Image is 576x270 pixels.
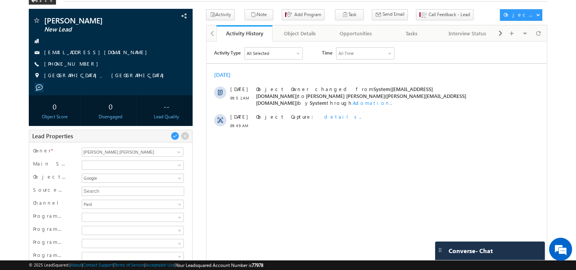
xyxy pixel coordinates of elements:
[82,201,182,208] span: Paid
[82,147,184,157] input: Type to Search
[10,71,140,205] textarea: Type your message and hit 'Enter'
[244,9,273,20] button: Note
[437,247,443,253] img: carter-drag
[449,247,493,254] span: Converse - Chat
[44,17,146,24] span: [PERSON_NAME]
[252,262,263,268] span: 77978
[40,40,129,50] div: Chat with us now
[503,11,536,18] div: Object Actions
[31,113,78,120] div: Object Score
[335,9,364,20] button: Task
[272,25,328,41] a: Object Details
[416,9,474,20] button: Call Feedback - Lead
[500,9,542,21] button: Object Actions
[87,99,134,113] div: 0
[44,72,168,80] span: [GEOGRAPHIC_DATA], [GEOGRAPHIC_DATA]
[446,29,489,38] div: Interview Status
[33,147,51,154] label: Owner
[206,9,235,20] button: Activity
[104,212,139,222] em: Start Chat
[31,99,78,113] div: 0
[32,132,73,140] span: Lead Properties
[126,4,144,22] div: Minimize live chat window
[279,29,321,38] div: Object Details
[33,173,68,180] label: Object Source
[328,25,384,41] a: Opportunities
[44,60,102,68] span: [PHONE_NUMBER]
[33,239,68,245] label: Program Name
[173,148,183,156] a: Show All Items
[33,160,68,167] label: Main Stage
[216,25,272,41] a: Activity History
[282,9,325,20] button: Add Program
[334,29,377,38] div: Opportunities
[429,11,470,18] span: Call Feedback - Lead
[390,29,433,38] div: Tasks
[33,186,68,193] label: Source Medium
[384,25,440,41] a: Tasks
[82,174,184,183] a: Google
[383,11,404,18] span: Send Email
[294,11,321,18] span: Add Program
[87,113,134,120] div: Disengaged
[222,30,266,37] div: Activity History
[33,212,68,219] label: Program Type
[82,175,182,182] span: Google
[440,25,495,41] a: Interview Status
[13,40,32,50] img: d_60004797649_company_0_60004797649
[82,200,184,209] a: Paid
[44,49,151,55] a: [EMAIL_ADDRESS][DOMAIN_NAME]
[44,26,146,33] span: New Lead
[143,113,190,120] div: Lead Quality
[143,99,190,113] div: --
[33,225,68,232] label: Program SubType
[33,199,64,206] label: Channel
[33,252,68,258] label: Program Category
[372,9,408,20] button: Send Email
